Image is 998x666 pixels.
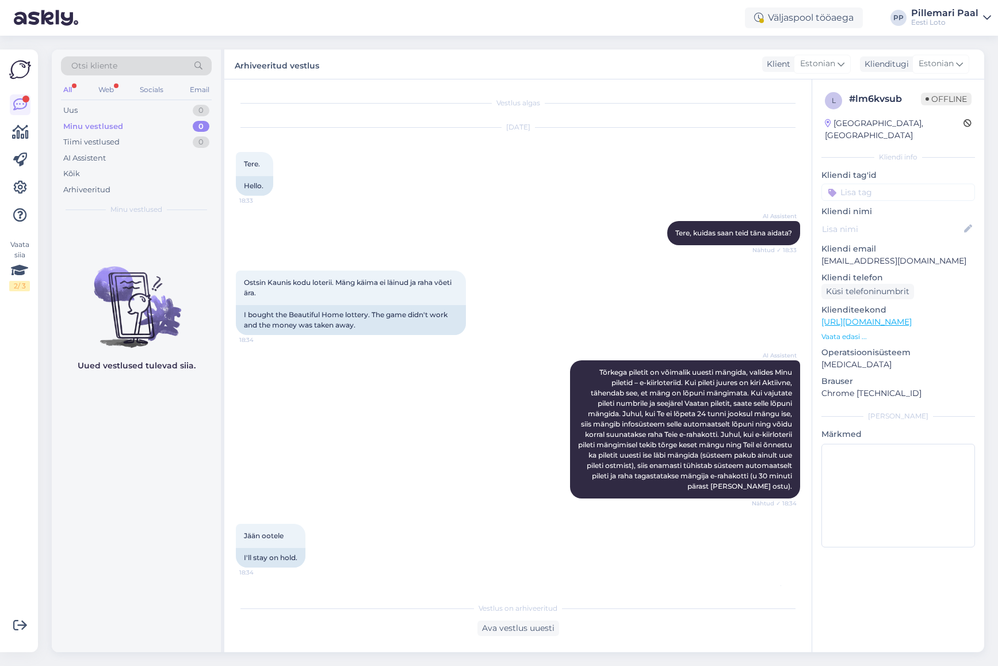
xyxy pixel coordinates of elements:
[239,196,282,205] span: 18:33
[821,272,975,284] p: Kliendi telefon
[911,18,978,27] div: Eesti Loto
[821,411,975,421] div: [PERSON_NAME]
[821,284,914,299] div: Küsi telefoninumbrit
[236,176,273,196] div: Hello.
[63,136,120,148] div: Tiimi vestlused
[762,58,790,70] div: Klient
[9,239,30,291] div: Vaata siia
[821,152,975,162] div: Kliendi info
[860,58,909,70] div: Klienditugi
[188,82,212,97] div: Email
[78,360,196,372] p: Uued vestlused tulevad siia.
[578,368,794,490] span: Tõrkega piletit on võimalik uuesti mängida, valides Minu piletid – e-kiirloteriid. Kui pileti juu...
[63,121,123,132] div: Minu vestlused
[235,56,319,72] label: Arhiveeritud vestlus
[477,621,559,636] div: Ava vestlus uuesti
[9,281,30,291] div: 2 / 3
[63,184,110,196] div: Arhiveeritud
[52,246,221,349] img: No chats
[919,58,954,70] span: Estonian
[921,93,972,105] span: Offline
[800,58,835,70] span: Estonian
[821,317,912,327] a: [URL][DOMAIN_NAME]
[849,92,921,106] div: # lm6kvsub
[821,359,975,371] p: [MEDICAL_DATA]
[821,428,975,440] p: Märkmed
[63,105,78,116] div: Uus
[754,212,797,220] span: AI Assistent
[821,255,975,267] p: [EMAIL_ADDRESS][DOMAIN_NAME]
[821,387,975,399] p: Chrome [TECHNICAL_ID]
[821,184,975,201] input: Lisa tag
[71,60,117,72] span: Otsi kliente
[821,375,975,387] p: Brauser
[832,96,836,105] span: l
[821,304,975,316] p: Klienditeekond
[821,332,975,342] p: Vaata edasi ...
[821,169,975,181] p: Kliendi tag'id
[911,9,991,27] a: Pillemari PaalEesti Loto
[821,347,975,359] p: Operatsioonisüsteem
[239,568,282,577] span: 18:34
[137,82,166,97] div: Socials
[752,499,797,508] span: Nähtud ✓ 18:34
[244,159,260,168] span: Tere.
[63,153,106,164] div: AI Assistent
[244,278,453,297] span: Ostsin Kaunis kodu loterii. Mäng käima ei läinud ja raha võeti ära.
[890,10,907,26] div: PP
[752,246,797,254] span: Nähtud ✓ 18:33
[236,98,800,108] div: Vestlus algas
[821,243,975,255] p: Kliendi email
[239,336,282,344] span: 18:34
[479,603,557,614] span: Vestlus on arhiveeritud
[236,122,800,132] div: [DATE]
[754,584,797,592] span: AI Assistent
[244,531,284,540] span: Jään ootele
[193,121,209,132] div: 0
[911,9,978,18] div: Pillemari Paal
[96,82,116,97] div: Web
[236,305,466,335] div: I bought the Beautiful Home lottery. The game didn't work and the money was taken away.
[822,223,962,235] input: Lisa nimi
[825,117,963,142] div: [GEOGRAPHIC_DATA], [GEOGRAPHIC_DATA]
[745,7,863,28] div: Väljaspool tööaega
[236,548,305,568] div: I'll stay on hold.
[193,105,209,116] div: 0
[821,205,975,218] p: Kliendi nimi
[754,351,797,360] span: AI Assistent
[110,204,162,215] span: Minu vestlused
[675,229,792,237] span: Tere, kuidas saan teid täna aidata?
[9,59,31,81] img: Askly Logo
[63,168,80,180] div: Kõik
[61,82,74,97] div: All
[193,136,209,148] div: 0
